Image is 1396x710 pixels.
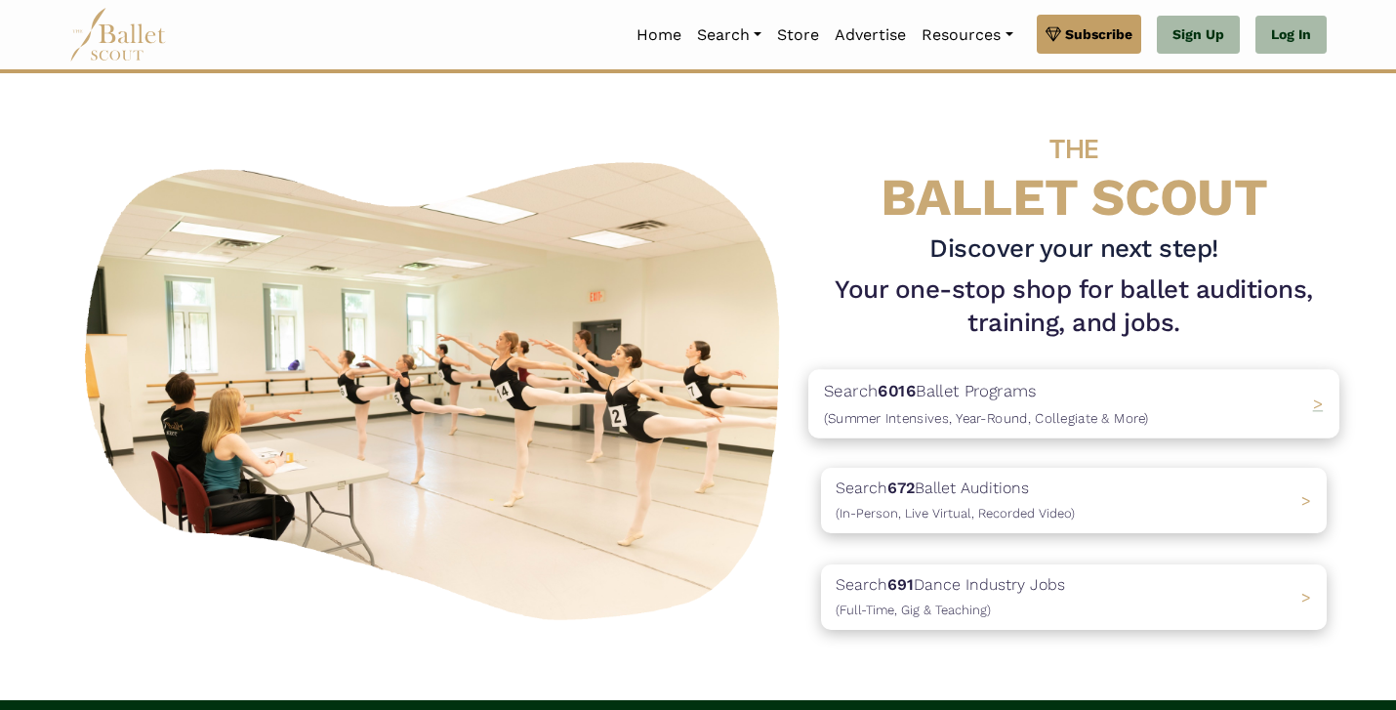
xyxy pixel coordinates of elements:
span: (In-Person, Live Virtual, Recorded Video) [836,506,1075,521]
a: Advertise [827,15,914,56]
img: A group of ballerinas talking to each other in a ballet studio [69,141,805,632]
a: Search672Ballet Auditions(In-Person, Live Virtual, Recorded Video) > [821,468,1327,533]
span: > [1301,588,1311,606]
p: Search Ballet Auditions [836,476,1075,525]
h3: Discover your next step! [821,232,1327,266]
span: THE [1049,133,1098,165]
b: 6016 [878,381,916,400]
span: (Summer Intensives, Year-Round, Collegiate & More) [824,410,1149,426]
a: Sign Up [1157,16,1240,55]
p: Search Dance Industry Jobs [836,572,1065,622]
span: (Full-Time, Gig & Teaching) [836,603,991,617]
b: 691 [887,575,914,594]
a: Log In [1255,16,1327,55]
h4: BALLET SCOUT [821,112,1327,225]
img: gem.svg [1046,23,1061,45]
span: > [1313,394,1324,413]
span: > [1301,491,1311,510]
a: Search [689,15,769,56]
a: Search6016Ballet Programs(Summer Intensives, Year-Round, Collegiate & More)> [821,371,1327,437]
a: Home [629,15,689,56]
a: Resources [914,15,1020,56]
span: Subscribe [1065,23,1132,45]
p: Search Ballet Programs [824,377,1149,430]
a: Subscribe [1037,15,1141,54]
h1: Your one-stop shop for ballet auditions, training, and jobs. [821,273,1327,340]
b: 672 [887,479,915,497]
a: Store [769,15,827,56]
a: Search691Dance Industry Jobs(Full-Time, Gig & Teaching) > [821,564,1327,630]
